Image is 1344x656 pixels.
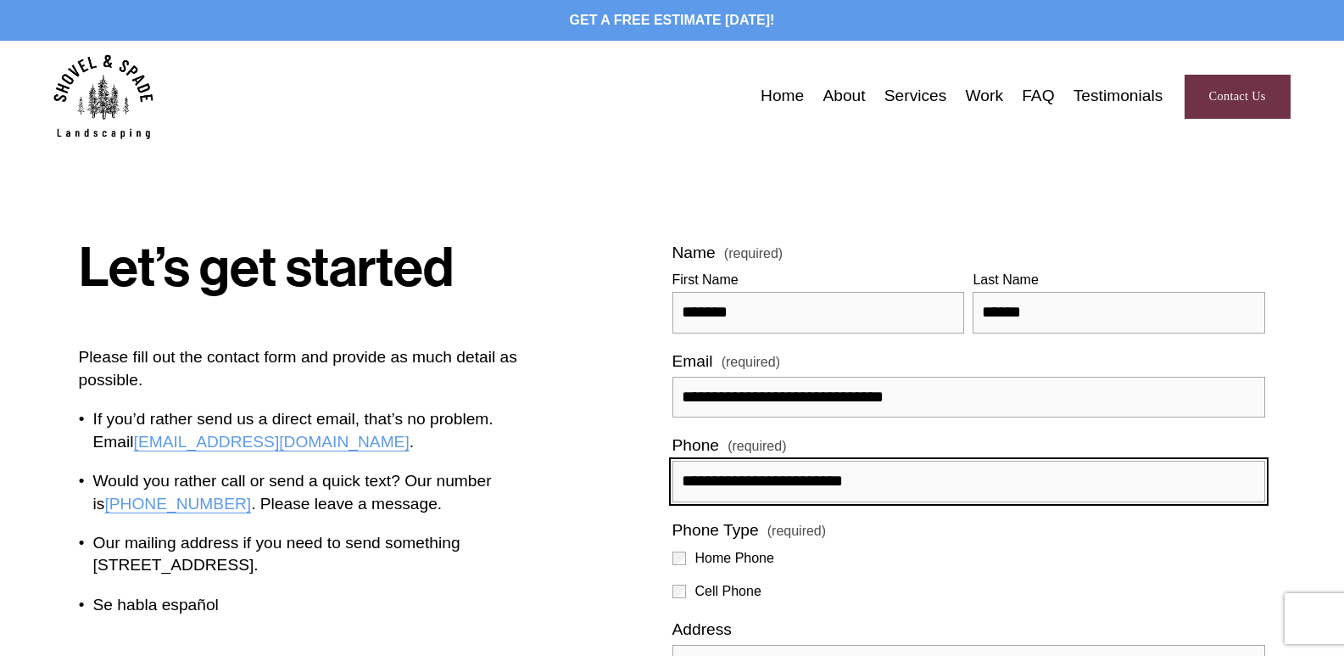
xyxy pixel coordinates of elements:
[93,532,573,578] p: Our mailing address if you need to send something [STREET_ADDRESS].
[672,619,732,642] span: Address
[672,242,716,265] span: Name
[672,435,719,457] span: Phone
[672,350,713,373] span: Email
[672,585,686,598] input: Cell Phone
[966,83,1003,109] a: Work
[767,522,826,541] span: (required)
[695,582,761,601] span: Cell Phone
[93,408,573,454] p: If you’d rather send us a direct email, that’s no problem. Email .
[93,594,573,617] p: Se habla español
[79,346,573,392] p: Please fill out the contact form and provide as much detail as possible.
[104,495,251,513] a: [PHONE_NUMBER]
[672,552,686,565] input: Home Phone
[79,242,573,294] h1: Let’s get started
[973,271,1265,291] div: Last Name
[134,433,410,451] a: [EMAIL_ADDRESS][DOMAIN_NAME]
[695,549,774,568] span: Home Phone
[672,271,965,291] div: First Name
[1185,75,1291,119] a: Contact Us
[1022,83,1054,109] a: FAQ
[1074,83,1163,109] a: Testimonials
[53,54,153,139] img: Shovel &amp; Spade Landscaping
[761,83,804,109] a: Home
[672,519,759,542] span: Phone Type
[823,83,865,109] a: About
[724,247,783,261] span: (required)
[93,470,573,516] p: Would you rather call or send a quick text? Our number is . Please leave a message.
[722,353,780,372] span: (required)
[728,440,786,453] span: (required)
[884,83,947,109] a: Services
